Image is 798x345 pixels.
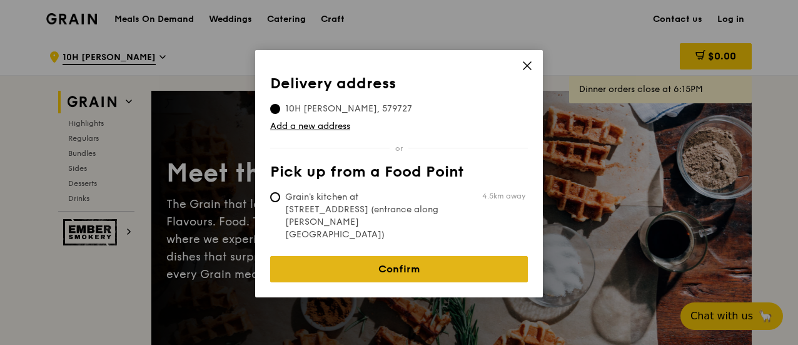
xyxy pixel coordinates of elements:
[270,191,457,241] span: Grain's kitchen at [STREET_ADDRESS] (entrance along [PERSON_NAME][GEOGRAPHIC_DATA])
[270,75,528,98] th: Delivery address
[270,103,427,115] span: 10H [PERSON_NAME], 579727
[270,104,280,114] input: 10H [PERSON_NAME], 579727
[270,120,528,133] a: Add a new address
[270,256,528,282] a: Confirm
[270,192,280,202] input: Grain's kitchen at [STREET_ADDRESS] (entrance along [PERSON_NAME][GEOGRAPHIC_DATA])4.5km away
[270,163,528,186] th: Pick up from a Food Point
[482,191,525,201] span: 4.5km away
